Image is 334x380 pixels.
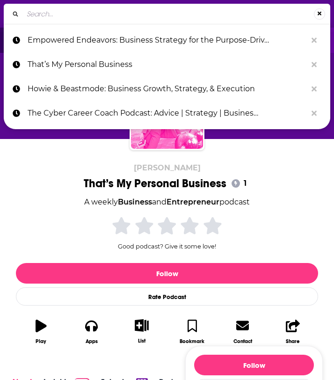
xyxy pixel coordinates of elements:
div: Share [286,338,300,344]
a: Contact [218,313,268,350]
a: Howie & Beastmode: Business Growth, Strategy, & Execution [4,77,330,101]
a: Entrepreneur [167,197,219,206]
div: Contact [233,338,252,344]
div: List [138,338,145,344]
a: That’s My Personal Business [4,52,330,77]
a: 1 [230,178,250,189]
a: Business [118,197,152,206]
a: Empowered Endeavors: Business Strategy for the Purpose-Driv… [4,28,330,52]
div: Good podcast? Give it some love! [97,215,237,250]
div: A weekly podcast [84,196,250,208]
button: Apps [66,313,117,350]
button: List [116,313,167,350]
input: Search... [23,7,314,22]
div: Bookmark [180,338,204,344]
div: Apps [86,338,98,344]
div: Search... [4,4,330,24]
span: 1 [234,178,250,189]
p: That’s My Personal Business [28,52,307,77]
p: Howie & Beastmode: Business Growth, Strategy, & Execution [28,77,307,101]
div: Play [36,338,46,344]
p: Empowered Endeavors: Business Strategy for the Purpose-Driv… [28,28,307,52]
button: Follow [194,355,314,375]
div: Rate Podcast [16,287,318,306]
button: Follow [16,263,318,284]
a: The Cyber Career Coach Podcast: Advice | Strategy | Busines… [4,101,330,125]
span: and [152,197,167,206]
button: Bookmark [167,313,218,350]
button: Play [16,313,66,350]
button: Share [268,313,318,350]
span: [PERSON_NAME] [134,163,201,172]
span: Good podcast? Give it some love! [118,243,216,250]
p: The Cyber Career Coach Podcast: Advice | Strategy | Busines… [28,101,307,125]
